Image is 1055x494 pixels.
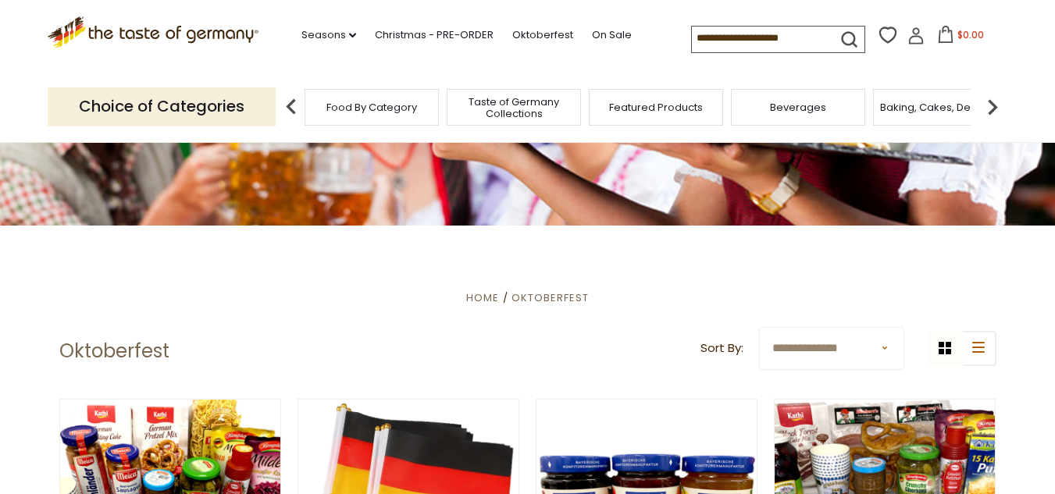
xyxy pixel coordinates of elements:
[609,101,703,113] a: Featured Products
[326,101,417,113] a: Food By Category
[276,91,307,123] img: previous arrow
[48,87,276,126] p: Choice of Categories
[977,91,1008,123] img: next arrow
[592,27,632,44] a: On Sale
[301,27,356,44] a: Seasons
[957,28,984,41] span: $0.00
[451,96,576,119] a: Taste of Germany Collections
[928,26,994,49] button: $0.00
[511,290,589,305] a: Oktoberfest
[770,101,826,113] a: Beverages
[59,339,169,363] h1: Oktoberfest
[375,27,494,44] a: Christmas - PRE-ORDER
[700,339,743,358] label: Sort By:
[512,27,573,44] a: Oktoberfest
[880,101,1001,113] a: Baking, Cakes, Desserts
[466,290,499,305] a: Home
